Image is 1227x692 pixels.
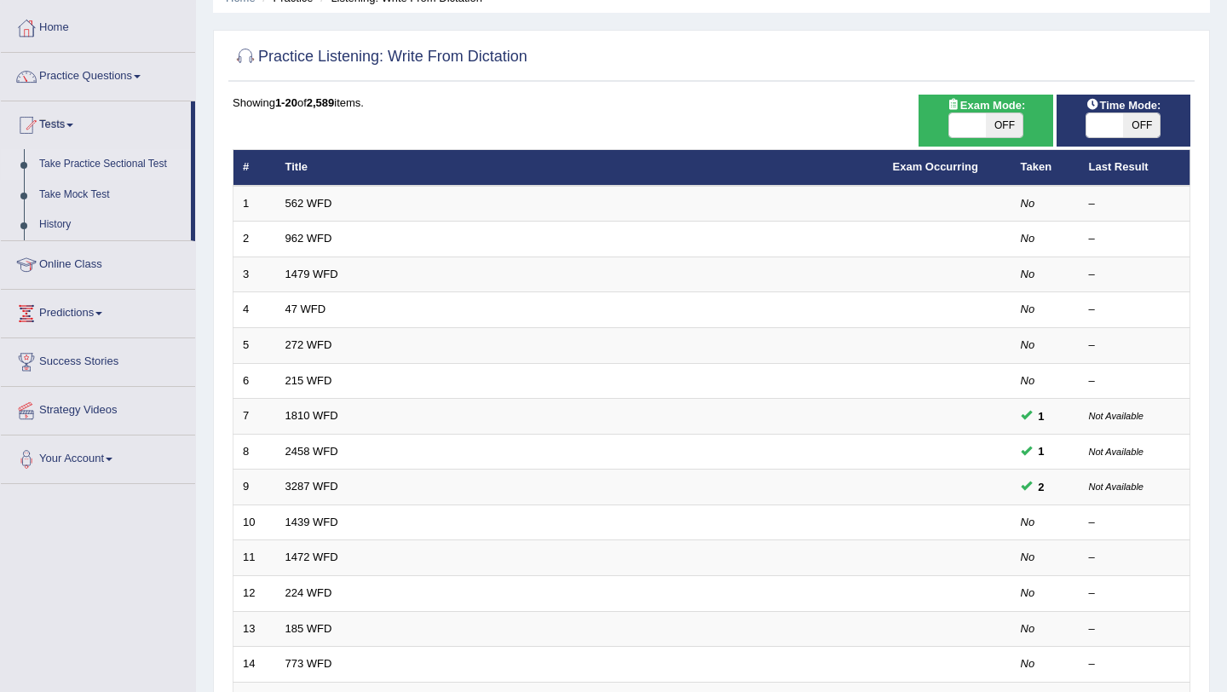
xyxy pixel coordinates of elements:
[285,409,338,422] a: 1810 WFD
[1021,268,1035,280] em: No
[233,540,276,576] td: 11
[1089,656,1181,672] div: –
[233,363,276,399] td: 6
[1,241,195,284] a: Online Class
[285,232,332,245] a: 962 WFD
[1,53,195,95] a: Practice Questions
[940,96,1032,114] span: Exam Mode:
[285,586,332,599] a: 224 WFD
[1021,516,1035,528] em: No
[276,150,884,186] th: Title
[1021,303,1035,315] em: No
[1089,550,1181,566] div: –
[1,290,195,332] a: Predictions
[233,186,276,222] td: 1
[1,435,195,478] a: Your Account
[1021,338,1035,351] em: No
[285,622,332,635] a: 185 WFD
[32,180,191,210] a: Take Mock Test
[1089,267,1181,283] div: –
[1089,373,1181,389] div: –
[233,328,276,364] td: 5
[32,210,191,240] a: History
[233,399,276,435] td: 7
[986,113,1022,137] span: OFF
[1089,231,1181,247] div: –
[233,505,276,540] td: 10
[233,575,276,611] td: 12
[285,338,332,351] a: 272 WFD
[1089,302,1181,318] div: –
[1089,515,1181,531] div: –
[233,470,276,505] td: 9
[1032,442,1051,460] span: You can still take this question
[1021,232,1035,245] em: No
[1021,657,1035,670] em: No
[233,222,276,257] td: 2
[233,257,276,292] td: 3
[1021,586,1035,599] em: No
[285,268,338,280] a: 1479 WFD
[285,303,326,315] a: 47 WFD
[1021,551,1035,563] em: No
[1123,113,1160,137] span: OFF
[285,480,338,493] a: 3287 WFD
[1032,478,1051,496] span: You can still take this question
[1021,197,1035,210] em: No
[1080,150,1190,186] th: Last Result
[285,516,338,528] a: 1439 WFD
[1079,96,1167,114] span: Time Mode:
[275,96,297,109] b: 1-20
[285,551,338,563] a: 1472 WFD
[1011,150,1080,186] th: Taken
[1089,621,1181,637] div: –
[233,95,1190,111] div: Showing of items.
[285,657,332,670] a: 773 WFD
[285,374,332,387] a: 215 WFD
[307,96,335,109] b: 2,589
[32,149,191,180] a: Take Practice Sectional Test
[1089,411,1143,421] small: Not Available
[233,292,276,328] td: 4
[1021,622,1035,635] em: No
[1,4,195,47] a: Home
[1089,196,1181,212] div: –
[1,101,191,144] a: Tests
[1021,374,1035,387] em: No
[1089,337,1181,354] div: –
[233,647,276,683] td: 14
[285,445,338,458] a: 2458 WFD
[1089,482,1143,492] small: Not Available
[285,197,332,210] a: 562 WFD
[233,611,276,647] td: 13
[919,95,1052,147] div: Show exams occurring in exams
[233,44,527,70] h2: Practice Listening: Write From Dictation
[1089,447,1143,457] small: Not Available
[1,387,195,430] a: Strategy Videos
[233,434,276,470] td: 8
[1032,407,1051,425] span: You can still take this question
[1,338,195,381] a: Success Stories
[233,150,276,186] th: #
[1089,585,1181,602] div: –
[893,160,978,173] a: Exam Occurring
